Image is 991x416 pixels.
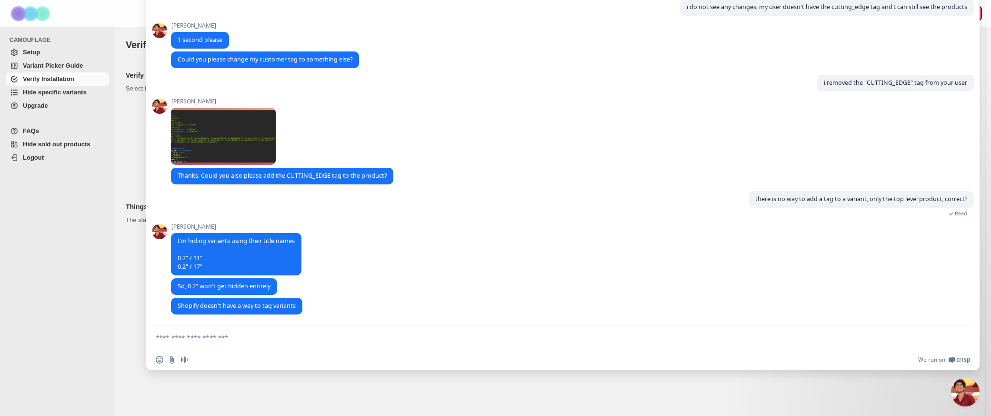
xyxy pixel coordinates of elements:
span: CAMOUFLAGE [10,36,110,44]
span: 1 second please [178,36,222,44]
span: [PERSON_NAME] [171,223,301,230]
span: [PERSON_NAME] [171,98,276,105]
span: Send a file [168,356,176,364]
p: Select the theme you want to verify app installation for, and click the 'Verify' button. [126,84,398,93]
span: FAQs [23,127,39,134]
span: Hide sold out products [23,141,90,148]
span: [PERSON_NAME] [171,22,229,29]
a: We run onCrisp [918,356,970,364]
img: Camouflage [8,0,55,27]
span: Setup [23,49,40,56]
a: Variant Picker Guide [6,59,109,72]
span: Verify Installation [126,40,203,50]
span: So, 0.2" won't get hidden entirely [178,282,270,290]
span: We run on [918,356,945,364]
a: Hide specific variants [6,86,109,99]
span: Verify Installation [23,75,74,82]
a: Verify Installation [6,72,109,86]
span: Shopify doesn't have a way to tag variants [178,302,296,310]
a: FAQs [6,124,109,138]
span: i do not see any changes, my user doesn't have the cutting_edge tag and I can still see the products [687,3,967,11]
span: Read [955,210,967,217]
a: Setup [6,46,109,59]
textarea: Compose your message... [156,334,949,342]
h2: Verify Camouflage Installation [126,71,398,80]
span: Upgrade [23,102,48,109]
span: Insert an emoji [156,356,163,364]
span: i removed the "CUTTING_EDGE" tag from your user [824,79,967,87]
span: Thanks. Could you also please add the CUTTING_EDGE tag to the product? [178,172,387,180]
span: Audio message [180,356,188,364]
span: Could you please change my customer tag to something else? [178,55,352,63]
span: Crisp [956,356,970,364]
div: Close chat [951,378,980,406]
a: Logout [6,151,109,164]
a: Hide sold out products [6,138,109,151]
h2: Things to be verified to ensure that the app works as desired [126,202,398,212]
span: there is no way to add a tag to a variant, only the top level product, correct? [755,195,967,203]
span: I'm hiding variants using their title names 0.2" / 11" 0.2" / 17" [178,237,295,271]
span: Hide specific variants [23,89,87,96]
a: Upgrade [6,99,109,112]
span: Logout [23,154,44,161]
p: The status of the verification will be shown here. [126,215,398,225]
span: Variant Picker Guide [23,62,83,69]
